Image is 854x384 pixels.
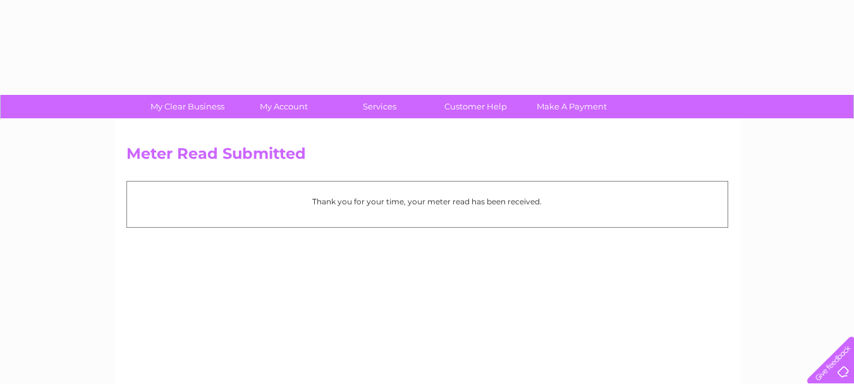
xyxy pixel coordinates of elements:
[231,95,336,118] a: My Account
[520,95,624,118] a: Make A Payment
[135,95,240,118] a: My Clear Business
[424,95,528,118] a: Customer Help
[126,145,728,169] h2: Meter Read Submitted
[327,95,432,118] a: Services
[133,195,721,207] p: Thank you for your time, your meter read has been received.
